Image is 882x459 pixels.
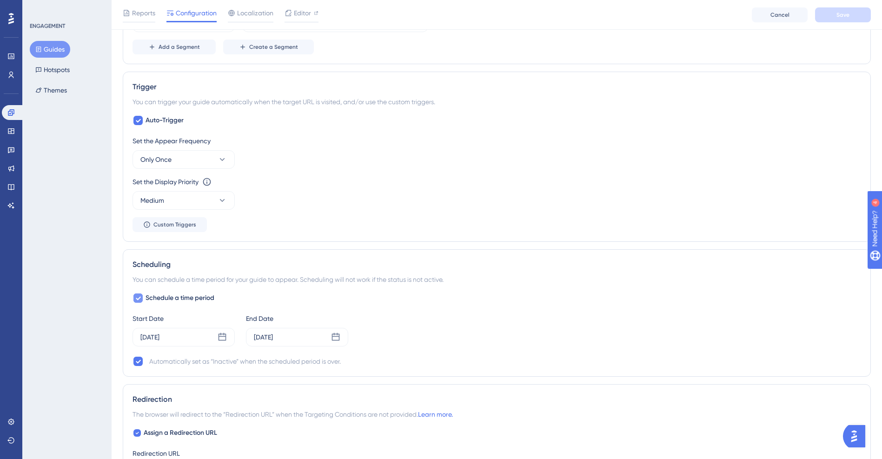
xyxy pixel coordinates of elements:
div: Redirection URL [133,448,180,459]
div: You can trigger your guide automatically when the target URL is visited, and/or use the custom tr... [133,96,861,107]
span: The browser will redirect to the “Redirection URL” when the Targeting Conditions are not provided. [133,409,453,420]
div: Trigger [133,81,861,93]
span: Only Once [140,154,172,165]
span: Editor [294,7,311,19]
div: Set the Appear Frequency [133,135,861,146]
span: Localization [237,7,273,19]
button: Themes [30,82,73,99]
span: Need Help? [22,2,58,13]
button: Create a Segment [223,40,314,54]
span: Custom Triggers [153,221,196,228]
div: Redirection [133,394,861,405]
span: Configuration [176,7,217,19]
span: Reports [132,7,155,19]
button: Medium [133,191,235,210]
div: Set the Display Priority [133,176,199,187]
button: Save [815,7,871,22]
span: Medium [140,195,164,206]
div: [DATE] [254,332,273,343]
iframe: UserGuiding AI Assistant Launcher [843,422,871,450]
span: Create a Segment [249,43,298,51]
div: ENGAGEMENT [30,22,65,30]
button: Hotspots [30,61,75,78]
button: Add a Segment [133,40,216,54]
div: You can schedule a time period for your guide to appear. Scheduling will not work if the status i... [133,274,861,285]
div: [DATE] [140,332,159,343]
span: Add a Segment [159,43,200,51]
div: Automatically set as “Inactive” when the scheduled period is over. [149,356,341,367]
button: Custom Triggers [133,217,207,232]
span: Save [836,11,849,19]
div: End Date [246,313,348,324]
a: Learn more. [418,411,453,418]
button: Guides [30,41,70,58]
span: Assign a Redirection URL [144,427,217,439]
span: Cancel [770,11,789,19]
div: 4 [65,5,67,12]
span: Schedule a time period [146,293,214,304]
button: Only Once [133,150,235,169]
div: Scheduling [133,259,861,270]
div: Start Date [133,313,235,324]
span: Auto-Trigger [146,115,184,126]
button: Cancel [752,7,808,22]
